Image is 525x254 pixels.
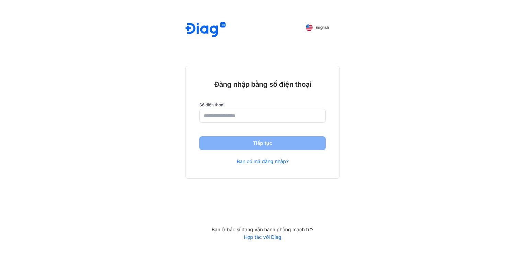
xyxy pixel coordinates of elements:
a: Hợp tác với Diag [185,234,340,240]
label: Số điện thoại [199,103,326,107]
button: English [301,22,334,33]
a: Bạn có mã đăng nhập? [237,158,289,165]
button: Tiếp tục [199,136,326,150]
div: Bạn là bác sĩ đang vận hành phòng mạch tư? [185,226,340,233]
div: Đăng nhập bằng số điện thoại [199,80,326,89]
img: English [306,24,313,31]
img: logo [186,22,226,38]
span: English [315,25,329,30]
